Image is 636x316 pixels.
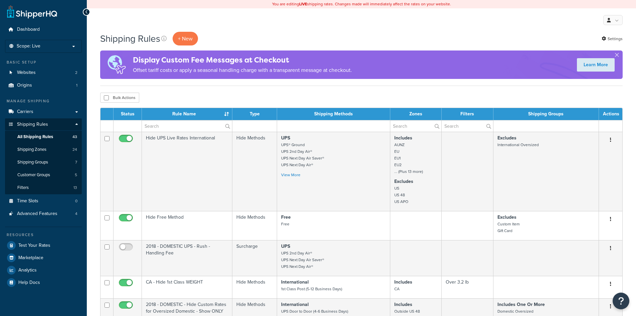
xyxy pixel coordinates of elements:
small: International Oversized [497,142,539,148]
span: 7 [75,160,77,165]
span: Time Slots [17,198,38,204]
span: Origins [17,83,32,88]
td: Over 3.2 lb [442,276,493,298]
a: Learn More [577,58,615,72]
span: Advanced Features [17,211,57,217]
th: Zones [390,108,442,120]
small: Free [281,221,289,227]
a: All Shipping Rules 43 [5,131,82,143]
span: 0 [75,198,77,204]
p: Offset tariff costs or apply a seasonal handling charge with a transparent message at checkout. [133,66,352,75]
th: Status [114,108,142,120]
li: Shipping Zones [5,143,82,156]
span: All Shipping Rules [17,134,53,140]
strong: Excludes [497,134,516,141]
td: Hide Free Method [142,211,232,240]
a: Carriers [5,106,82,118]
small: 1st Class Post (5-12 Business Days) [281,286,342,292]
a: ShipperHQ Home [7,5,57,18]
span: 2 [75,70,77,76]
small: AUNZ EU EU1 EU2 ... (Plus 13 more) [394,142,423,175]
strong: Includes [394,279,412,286]
a: Advanced Features 4 [5,208,82,220]
p: + New [173,32,198,45]
a: Marketplace [5,252,82,264]
li: Shipping Rules [5,118,82,195]
li: Dashboard [5,23,82,36]
a: Test Your Rates [5,239,82,251]
h4: Display Custom Fee Messages at Checkout [133,55,352,66]
li: Time Slots [5,195,82,207]
span: Test Your Rates [18,243,50,248]
div: Manage Shipping [5,98,82,104]
small: Custom Item Gift Card [497,221,520,234]
small: CA [394,286,400,292]
strong: UPS [281,243,290,250]
strong: UPS [281,134,290,141]
a: Filters 13 [5,182,82,194]
th: Actions [599,108,622,120]
span: 13 [73,185,77,191]
input: Search [142,120,232,132]
li: Customer Groups [5,169,82,181]
th: Shipping Groups [493,108,599,120]
small: Domestic Oversized [497,308,534,314]
span: 1 [76,83,77,88]
th: Type [232,108,277,120]
span: Filters [17,185,29,191]
span: 24 [72,147,77,152]
a: Analytics [5,264,82,276]
span: Shipping Zones [17,147,46,152]
span: Shipping Groups [17,160,48,165]
strong: Free [281,214,291,221]
span: Help Docs [18,280,40,286]
span: Scope: Live [17,43,40,49]
div: Resources [5,232,82,238]
button: Bulk Actions [100,93,139,103]
h1: Shipping Rules [100,32,160,45]
th: Rule Name : activate to sort column ascending [142,108,232,120]
td: CA - Hide 1st Class WEIGHT [142,276,232,298]
b: LIVE [299,1,307,7]
li: All Shipping Rules [5,131,82,143]
small: UPS® Ground UPS 2nd Day Air® UPS Next Day Air Saver® UPS Next Day Air® [281,142,324,168]
a: Shipping Zones 24 [5,143,82,156]
a: Help Docs [5,277,82,289]
th: Shipping Methods [277,108,390,120]
td: Hide Methods [232,276,277,298]
input: Search [442,120,493,132]
li: Origins [5,79,82,92]
a: Shipping Rules [5,118,82,131]
span: Shipping Rules [17,122,48,127]
li: Shipping Groups [5,156,82,169]
span: Dashboard [17,27,40,32]
td: 2018 - DOMESTIC UPS - Rush - Handling Fee [142,240,232,276]
span: 4 [75,211,77,217]
small: US US 48 US APO [394,185,408,205]
span: Carriers [17,109,33,115]
img: duties-banner-06bc72dcb5fe05cb3f9472aba00be2ae8eb53ab6f0d8bb03d382ba314ac3c341.png [100,50,133,79]
td: Hide Methods [232,132,277,211]
span: 5 [75,172,77,178]
span: Marketplace [18,255,43,261]
span: Customer Groups [17,172,50,178]
td: Surcharge [232,240,277,276]
span: Websites [17,70,36,76]
div: Basic Setup [5,60,82,65]
strong: Includes [394,301,412,308]
small: UPS 2nd Day Air® UPS Next Day Air Saver® UPS Next Day Air® [281,250,324,270]
strong: Excludes [394,178,413,185]
a: View More [281,172,300,178]
strong: International [281,301,309,308]
span: Analytics [18,268,37,273]
th: Filters [442,108,493,120]
a: Origins 1 [5,79,82,92]
a: Customer Groups 5 [5,169,82,181]
td: Hide UPS Live Rates International [142,132,232,211]
strong: Includes One Or More [497,301,545,308]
